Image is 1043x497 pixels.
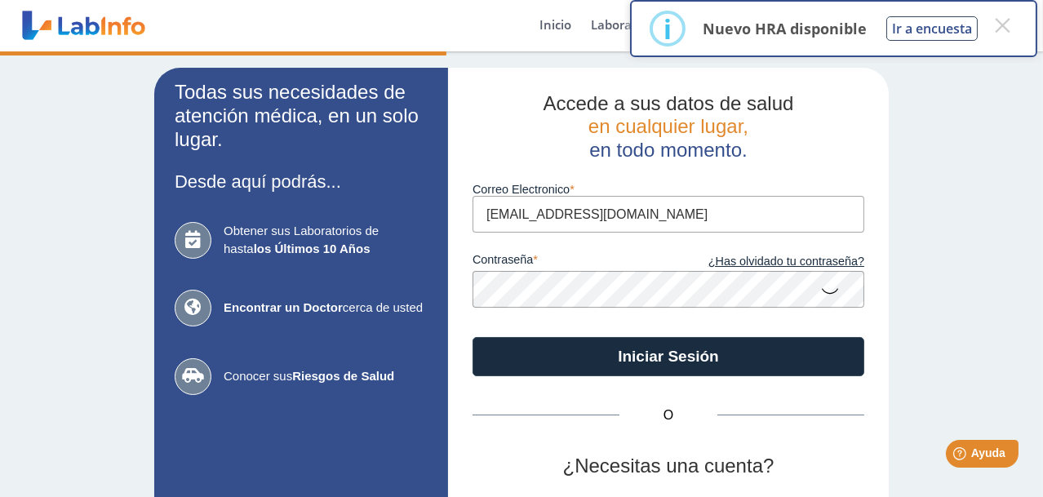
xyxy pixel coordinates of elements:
[886,16,978,41] button: Ir a encuesta
[473,183,864,196] label: Correo Electronico
[473,337,864,376] button: Iniciar Sesión
[224,300,343,314] b: Encontrar un Doctor
[588,115,748,137] span: en cualquier lugar,
[988,11,1017,40] button: Close this dialog
[224,367,428,386] span: Conocer sus
[224,222,428,259] span: Obtener sus Laboratorios de hasta
[589,139,747,161] span: en todo momento.
[664,14,672,43] div: i
[898,433,1025,479] iframe: Help widget launcher
[619,406,717,425] span: O
[224,299,428,317] span: cerca de usted
[175,171,428,192] h3: Desde aquí podrás...
[703,19,867,38] p: Nuevo HRA disponible
[175,81,428,151] h2: Todas sus necesidades de atención médica, en un solo lugar.
[473,253,668,271] label: contraseña
[254,242,371,255] b: los Últimos 10 Años
[292,369,394,383] b: Riesgos de Salud
[668,253,864,271] a: ¿Has olvidado tu contraseña?
[473,455,864,478] h2: ¿Necesitas una cuenta?
[544,92,794,114] span: Accede a sus datos de salud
